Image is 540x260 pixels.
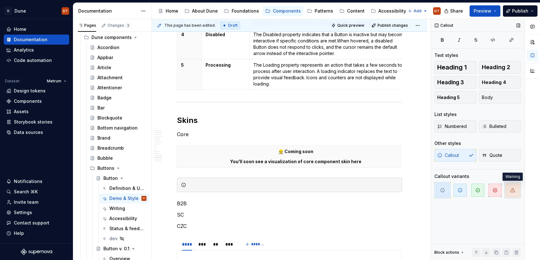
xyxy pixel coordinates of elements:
button: Help [4,228,69,238]
strong: Disabled [206,32,225,37]
div: Block actions [434,250,459,255]
a: Data sources [4,127,69,137]
a: Demo & StyleDT [99,193,149,203]
button: DDuneDT [1,4,72,18]
a: Home [156,6,181,16]
a: Invite team [4,197,69,207]
div: Appbar [97,54,113,61]
p: CZC [177,222,402,230]
div: Assets [14,108,29,115]
svg: Supernova Logo [21,249,52,255]
div: Help [14,230,24,236]
div: Block actions [434,248,465,257]
div: Home [166,8,178,14]
div: Notifications [14,178,42,185]
a: Analytics [4,45,69,55]
a: Content [337,6,367,16]
div: Data sources [14,129,43,136]
div: Patterns [315,8,333,14]
a: Accessibility [99,213,149,224]
span: Body [482,94,493,101]
span: Heading 1 [437,64,467,70]
span: This page has been edited. [164,23,216,28]
span: Numbered [437,123,467,130]
div: Accessibility [378,8,406,14]
div: Status & feedback [109,225,145,232]
button: Preview [470,5,500,17]
a: Status & feedback [99,224,149,234]
span: Heading 3 [437,79,464,86]
div: Other styles [434,140,461,147]
a: Brand [87,133,149,143]
div: Documentation [14,36,47,43]
a: Accordion [87,42,149,53]
button: Heading 5 [434,91,477,104]
div: Button [103,175,118,181]
div: Attachment [97,75,123,81]
a: Settings [4,207,69,218]
span: Publish [512,8,528,14]
a: Home [4,24,69,34]
a: Badge [87,93,149,103]
div: Dune [14,8,26,14]
p: 👷 Coming soon [181,148,411,155]
button: Add [406,7,429,15]
button: Heading 3 [434,76,477,89]
button: Metrum [44,77,69,86]
a: Article [87,63,149,73]
a: Components [4,96,69,106]
div: Foundations [232,8,259,14]
button: Search ⌘K [4,187,69,197]
a: About Dune [182,6,220,16]
div: Breadcrumb [97,145,124,151]
div: Buttons [87,163,149,173]
span: Quick preview [337,23,364,28]
div: D [4,7,12,15]
div: Button v. 0.1 [103,246,129,252]
div: About Dune [192,8,218,14]
span: Heading 4 [482,79,506,86]
button: Notifications [4,176,69,186]
a: Accessibility [368,6,409,16]
div: Changes [107,23,130,28]
p: The Disabled property indicates that a Button is inactive but may become interactive if specific ... [253,31,408,57]
div: Demo & Style [109,195,139,202]
div: Buttons [97,165,114,171]
button: Quote [479,149,521,162]
div: Pages [78,23,96,28]
div: Documentation [78,8,138,14]
span: Metrum [47,79,61,84]
div: Blockquote [97,115,122,121]
div: Home [14,26,26,32]
a: Design tokens [4,86,69,96]
span: Heading 5 [437,94,460,101]
p: Core [177,130,402,138]
a: Bubble [87,153,149,163]
a: Blockquote [87,113,149,123]
div: Content [347,8,365,14]
a: Button v. 0.1 [93,244,149,254]
a: Definition & Usage [99,183,149,193]
p: 4 [181,31,198,38]
a: Code automation [4,55,69,65]
div: Badge [97,95,112,101]
div: DT [63,8,68,14]
span: Bulleted [482,123,506,130]
a: Storybook stories [4,117,69,127]
span: Draft [228,23,238,28]
div: dev [109,235,118,242]
p: 5 [181,62,198,68]
div: Bottom navigation [97,125,138,131]
button: Share [441,5,467,17]
a: Components [263,6,303,16]
button: Quick preview [329,21,367,30]
button: Heading 4 [479,76,521,89]
div: Accordion [97,44,119,51]
div: Brand [97,135,110,141]
div: Components [14,98,42,104]
a: Attachment [87,73,149,83]
div: Code automation [14,57,52,64]
div: Invite team [14,199,38,205]
div: Settings [14,209,32,216]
